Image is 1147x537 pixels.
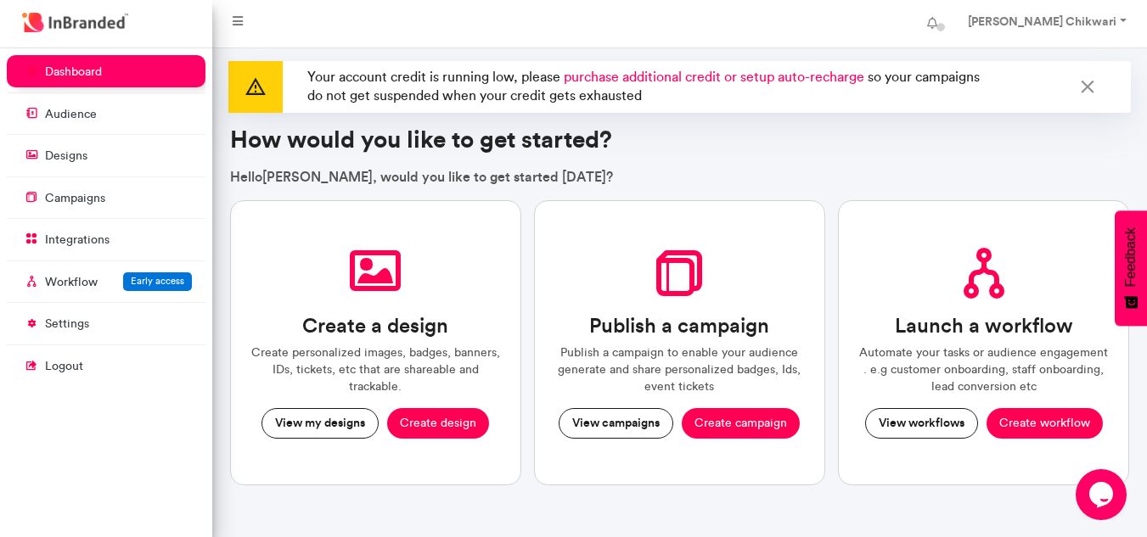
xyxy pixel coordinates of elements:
[682,408,800,439] button: Create campaign
[1123,227,1139,287] span: Feedback
[7,307,205,339] a: settings
[45,190,105,207] p: campaigns
[131,275,184,287] span: Early access
[7,266,205,298] a: WorkflowEarly access
[555,344,804,394] p: Publish a campaign to enable your audience generate and share personalized badges, Ids, event tic...
[1076,469,1130,520] iframe: chat widget
[7,182,205,214] a: campaigns
[589,314,769,338] h3: Publish a campaign
[45,148,87,165] p: designs
[45,358,83,375] p: logout
[559,408,673,439] button: View campaigns
[251,344,500,394] p: Create personalized images, badges, banners, IDs, tickets, etc that are shareable and trackable.
[18,8,132,36] img: InBranded Logo
[45,316,89,333] p: settings
[968,14,1116,29] strong: [PERSON_NAME] Chikwari
[302,314,448,338] h3: Create a design
[45,274,98,291] p: Workflow
[7,98,205,130] a: audience
[301,61,1004,113] p: Your account credit is running low, please so your campaigns do not get suspended when your credi...
[387,408,489,439] button: Create design
[865,408,978,439] button: View workflows
[7,139,205,171] a: designs
[1115,210,1147,326] button: Feedback - Show survey
[261,408,379,439] button: View my designs
[564,69,864,85] span: purchase additional credit or setup auto-recharge
[7,55,205,87] a: dashboard
[7,223,205,255] a: integrations
[230,167,1130,186] p: Hello [PERSON_NAME] , would you like to get started [DATE]?
[45,232,110,249] p: integrations
[230,126,1130,154] h3: How would you like to get started?
[987,408,1103,439] button: Create workflow
[859,344,1108,394] p: Automate your tasks or audience engagement . e.g customer onboarding, staff onboarding, lead conv...
[45,106,97,123] p: audience
[45,64,102,81] p: dashboard
[951,7,1140,41] a: [PERSON_NAME] Chikwari
[895,314,1073,338] h3: Launch a workflow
